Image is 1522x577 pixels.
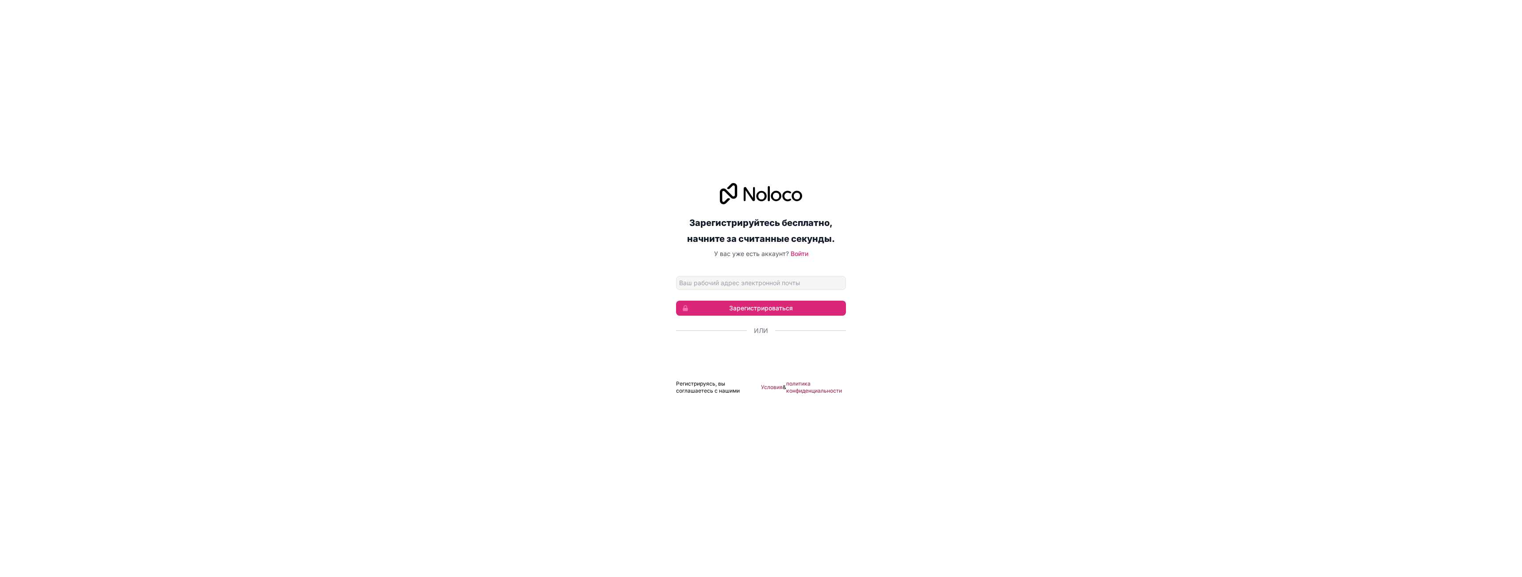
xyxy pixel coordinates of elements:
[676,301,846,316] button: Зарегистрироваться
[687,218,835,244] font: Зарегистрируйтесь бесплатно, начните за считанные секунды.
[714,250,789,257] font: У вас уже есть аккаунт?
[754,327,768,334] font: Или
[783,384,786,390] font: &
[786,380,846,394] a: политика конфиденциальности
[761,384,783,391] a: Условия
[672,345,850,364] iframe: Кнопка «Войти с аккаунтом Google»
[786,380,842,394] font: политика конфиденциальности
[729,304,793,312] font: Зарегистрироваться
[791,250,808,257] a: Войти
[676,276,846,290] input: Адрес электронной почты
[676,380,740,394] font: Регистрируясь, вы соглашаетесь с нашими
